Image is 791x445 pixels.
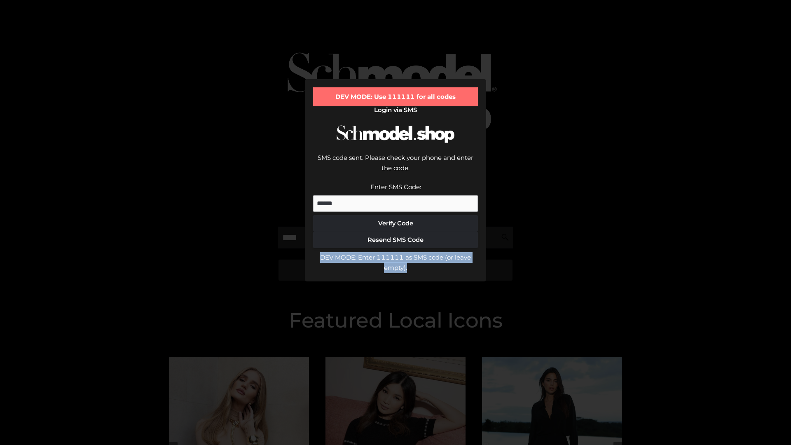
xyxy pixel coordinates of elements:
h2: Login via SMS [313,106,478,114]
button: Resend SMS Code [313,232,478,248]
div: DEV MODE: Enter 111111 as SMS code (or leave empty). [313,252,478,273]
img: Schmodel Logo [334,118,457,150]
label: Enter SMS Code: [370,183,421,191]
div: SMS code sent. Please check your phone and enter the code. [313,152,478,182]
button: Verify Code [313,215,478,232]
div: DEV MODE: Use 111111 for all codes [313,87,478,106]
